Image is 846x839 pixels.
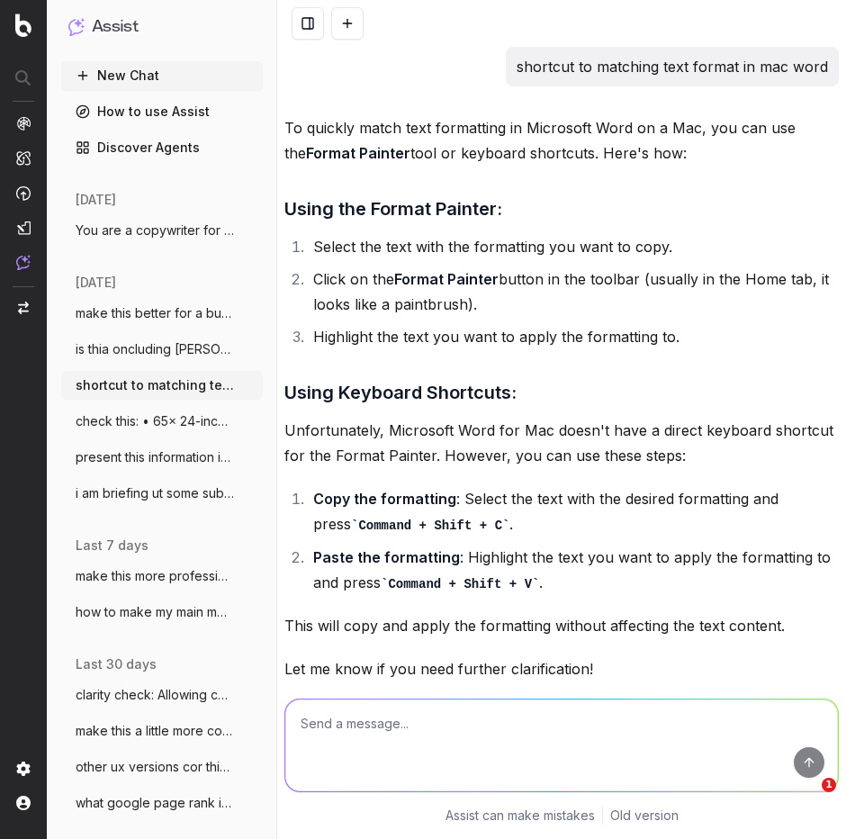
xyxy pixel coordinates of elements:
button: shortcut to matching text format in mac [61,371,263,400]
img: Assist [16,255,31,270]
a: How to use Assist [61,97,263,126]
p: Unfortunately, Microsoft Word for Mac doesn't have a direct keyboard shortcut for the Format Pain... [284,418,839,468]
li: Highlight the text you want to apply the formatting to. [308,324,839,349]
li: : Select the text with the desired formatting and press . [308,486,839,537]
button: make this better for a busines case: Sin [61,299,263,328]
button: Assist [68,14,256,40]
img: Activation [16,185,31,201]
li: Select the text with the formatting you want to copy. [308,234,839,259]
span: [DATE] [76,191,116,209]
span: make this better for a busines case: Sin [76,304,234,322]
button: clarity check: Allowing customers to ass [61,681,263,709]
p: To quickly match text formatting in Microsoft Word on a Mac, you can use the tool or keyboard sho... [284,115,839,166]
h3: Using Keyboard Shortcuts: [284,378,839,407]
strong: Paste the formatting [313,548,460,566]
strong: Copy the formatting [313,490,456,508]
span: You are a copywriter for a large ecomm c [76,221,234,239]
button: i am briefing ut some sub category [PERSON_NAME] [61,479,263,508]
p: shortcut to matching text format in mac word [517,54,828,79]
li: Click on the button in the toolbar (usually in the Home tab, it looks like a paintbrush). [308,266,839,317]
span: 1 [822,778,836,792]
button: other ux versions cor this type of custo [61,753,263,781]
code: Command + Shift + V [381,577,539,591]
strong: Format Painter [306,144,410,162]
span: present this information in a clear, tig [76,448,234,466]
iframe: Intercom live chat [785,778,828,821]
button: make this a little more conversational" [61,717,263,745]
button: You are a copywriter for a large ecomm c [61,216,263,245]
button: make this more professional: I hope this [61,562,263,591]
span: how to make my main monitor brighter - [76,603,234,621]
a: Old version [610,807,679,825]
span: make this a little more conversational" [76,722,234,740]
button: New Chat [61,61,263,90]
button: check this: • 65x 24-inch Monitors: $13, [61,407,263,436]
strong: Format Painter [394,270,499,288]
img: My account [16,796,31,810]
img: Switch project [18,302,29,314]
p: Let me know if you need further clarification! [284,656,839,681]
span: [DATE] [76,274,116,292]
span: check this: • 65x 24-inch Monitors: $13, [76,412,234,430]
p: Assist can make mistakes [445,807,595,825]
span: last 7 days [76,537,148,555]
a: Discover Agents [61,133,263,162]
span: shortcut to matching text format in mac [76,376,234,394]
img: Setting [16,762,31,776]
img: Analytics [16,116,31,131]
span: last 30 days [76,655,157,673]
span: other ux versions cor this type of custo [76,758,234,776]
span: is thia oncluding [PERSON_NAME] and [PERSON_NAME] [76,340,234,358]
img: Assist [68,18,85,35]
li: : Highlight the text you want to apply the formatting to and press . [308,545,839,596]
img: Studio [16,221,31,235]
button: how to make my main monitor brighter - [61,598,263,627]
button: present this information in a clear, tig [61,443,263,472]
span: i am briefing ut some sub category [PERSON_NAME] [76,484,234,502]
img: Botify logo [15,14,31,37]
button: what google page rank in [PERSON_NAME] [61,789,263,817]
h1: Assist [92,14,139,40]
img: Intelligence [16,150,31,166]
span: clarity check: Allowing customers to ass [76,686,234,704]
span: what google page rank in [PERSON_NAME] [76,794,234,812]
code: Command + Shift + C [351,519,509,533]
button: is thia oncluding [PERSON_NAME] and [PERSON_NAME] [61,335,263,364]
p: This will copy and apply the formatting without affecting the text content. [284,613,839,638]
span: make this more professional: I hope this [76,567,234,585]
h3: Using the Format Painter: [284,194,839,223]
